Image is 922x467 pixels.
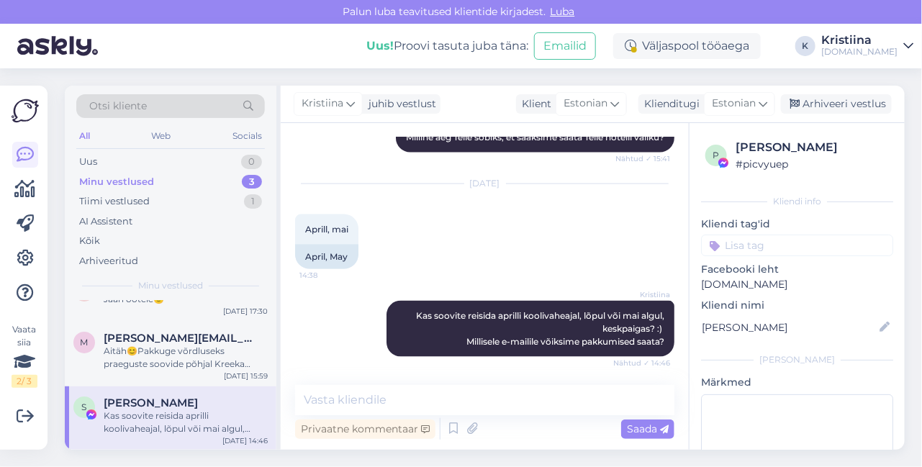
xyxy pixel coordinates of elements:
[416,310,666,347] span: Kas soovite reisida aprilli koolivaheajal, lõpul või mai algul, keskpaigas? :) Millisele e-mailil...
[546,5,579,18] span: Luba
[295,245,358,269] div: April, May
[89,99,147,114] span: Otsi kliente
[736,139,889,156] div: [PERSON_NAME]
[295,420,435,439] div: Privaatne kommentaar
[363,96,436,112] div: juhib vestlust
[224,371,268,381] div: [DATE] 15:59
[366,37,528,55] div: Proovi tasuta juba täna:
[104,409,268,435] div: Kas soovite reisida aprilli koolivaheajal, lõpul või mai algul, keskpaigas? :) Millisele e-mailil...
[79,254,138,268] div: Arhiveeritud
[781,94,892,114] div: Arhiveeri vestlus
[701,262,893,277] p: Facebooki leht
[81,337,89,348] span: m
[701,195,893,208] div: Kliendi info
[616,289,670,300] span: Kristiina
[104,396,198,409] span: Siiri Jänes
[406,132,664,142] span: Milline aeg Teile sobiks, et saaksime saata Teile hotelli valiku?
[82,402,87,412] span: S
[613,358,670,368] span: Nähtud ✓ 14:46
[712,96,756,112] span: Estonian
[244,194,262,209] div: 1
[104,332,253,345] span: margot.kaar@gmail.com
[79,155,97,169] div: Uus
[701,375,893,390] p: Märkmed
[701,353,893,366] div: [PERSON_NAME]
[821,46,898,58] div: [DOMAIN_NAME]
[702,319,877,335] input: Lisa nimi
[638,96,700,112] div: Klienditugi
[295,177,674,190] div: [DATE]
[305,224,348,235] span: Aprill, mai
[701,277,893,292] p: [DOMAIN_NAME]
[12,375,37,388] div: 2 / 3
[242,175,262,189] div: 3
[299,270,353,281] span: 14:38
[12,97,39,124] img: Askly Logo
[149,127,174,145] div: Web
[79,234,100,248] div: Kõik
[516,96,551,112] div: Klient
[104,345,268,371] div: Aitäh😊Pakkuge võrdluseks praeguste soovide põhjal Kreeka variant [PERSON_NAME] variant 😊vaatan ül...
[701,298,893,313] p: Kliendi nimi
[12,323,37,388] div: Vaata siia
[302,96,343,112] span: Kristiina
[736,156,889,172] div: # picvyuep
[701,217,893,232] p: Kliendi tag'id
[821,35,898,46] div: Kristiina
[241,155,262,169] div: 0
[627,422,669,435] span: Saada
[79,194,150,209] div: Tiimi vestlused
[79,214,132,229] div: AI Assistent
[138,279,203,292] span: Minu vestlused
[701,235,893,256] input: Lisa tag
[564,96,607,112] span: Estonian
[534,32,596,60] button: Emailid
[222,435,268,446] div: [DATE] 14:46
[79,175,154,189] div: Minu vestlused
[76,127,93,145] div: All
[230,127,265,145] div: Socials
[223,306,268,317] div: [DATE] 17:30
[713,150,720,160] span: p
[366,39,394,53] b: Uus!
[615,153,670,164] span: Nähtud ✓ 15:41
[795,36,815,56] div: K
[821,35,913,58] a: Kristiina[DOMAIN_NAME]
[613,33,761,59] div: Väljaspool tööaega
